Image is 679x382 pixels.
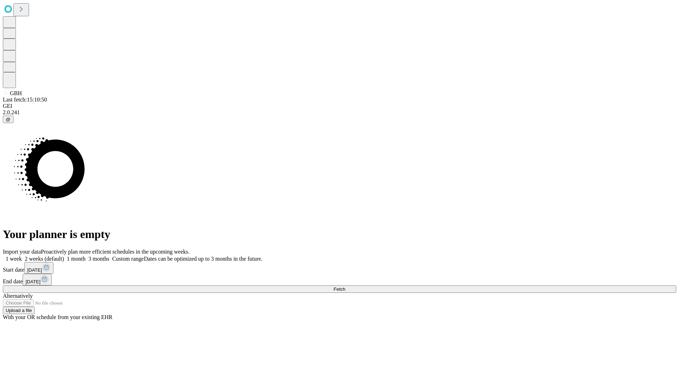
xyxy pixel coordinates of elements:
[3,228,676,241] h1: Your planner is empty
[67,256,86,262] span: 1 month
[27,267,42,273] span: [DATE]
[3,274,676,285] div: End date
[144,256,262,262] span: Dates can be optimized up to 3 months in the future.
[25,279,40,284] span: [DATE]
[3,116,13,123] button: @
[10,90,22,96] span: GBH
[25,256,64,262] span: 2 weeks (default)
[88,256,109,262] span: 3 months
[3,103,676,109] div: GEI
[41,249,190,255] span: Proactively plan more efficient schedules in the upcoming weeks.
[3,285,676,293] button: Fetch
[3,249,41,255] span: Import your data
[3,307,35,314] button: Upload a file
[3,109,676,116] div: 2.0.241
[3,262,676,274] div: Start date
[3,293,33,299] span: Alternatively
[6,117,11,122] span: @
[3,314,112,320] span: With your OR schedule from your existing EHR
[6,256,22,262] span: 1 week
[3,97,47,103] span: Last fetch: 15:10:50
[23,274,52,285] button: [DATE]
[24,262,53,274] button: [DATE]
[333,286,345,292] span: Fetch
[112,256,144,262] span: Custom range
